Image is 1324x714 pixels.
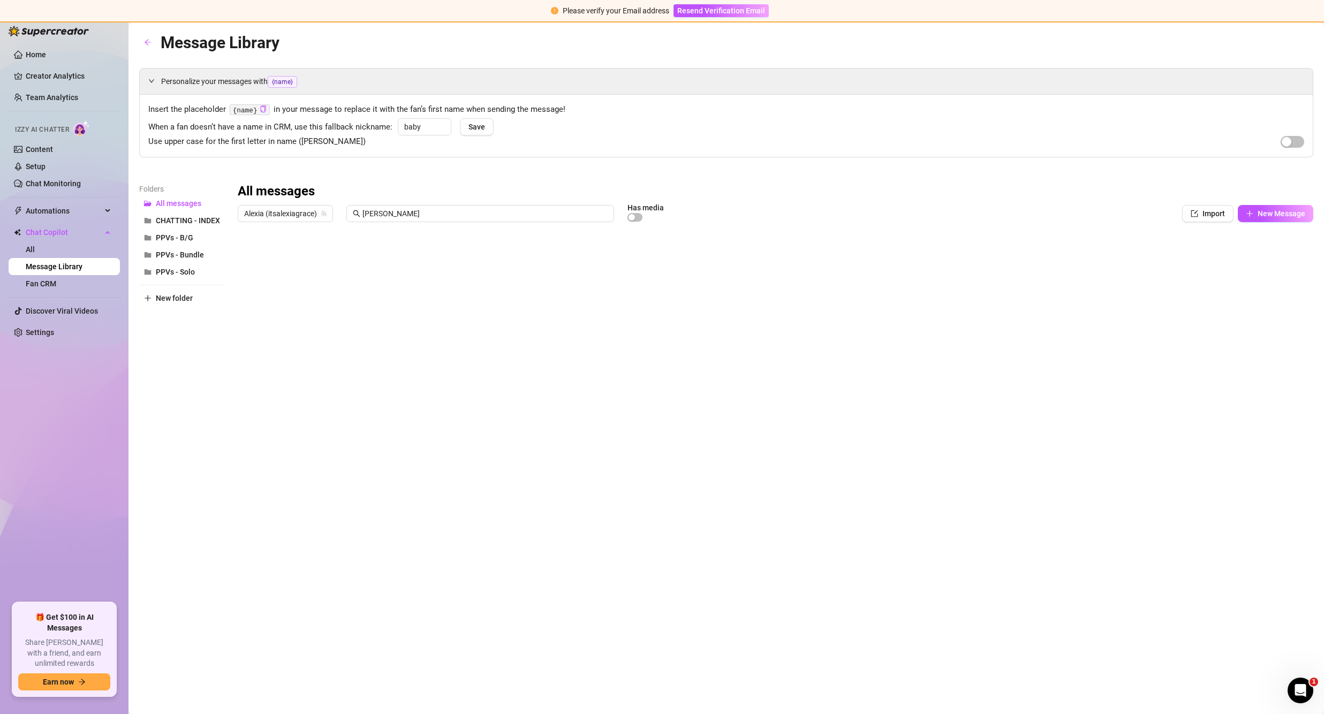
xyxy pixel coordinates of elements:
[156,199,201,208] span: All messages
[139,195,225,212] button: All messages
[1258,209,1305,218] span: New Message
[144,200,152,207] span: folder-open
[26,145,53,154] a: Content
[43,678,74,686] span: Earn now
[627,204,664,211] article: Has media
[26,307,98,315] a: Discover Viral Videos
[321,210,327,217] span: team
[460,118,494,135] button: Save
[353,210,360,217] span: search
[1182,205,1234,222] button: Import
[18,673,110,690] button: Earn nowarrow-right
[238,183,315,200] h3: All messages
[139,229,225,246] button: PPVs - B/G
[144,39,152,46] span: arrow-left
[139,246,225,263] button: PPVs - Bundle
[268,76,297,88] span: {name}
[26,245,35,254] a: All
[674,4,769,17] button: Resend Verification Email
[161,30,279,55] article: Message Library
[15,125,69,135] span: Izzy AI Chatter
[1238,205,1313,222] button: New Message
[148,78,155,84] span: expanded
[26,328,54,337] a: Settings
[78,678,86,686] span: arrow-right
[14,207,22,215] span: thunderbolt
[148,135,366,148] span: Use upper case for the first letter in name ([PERSON_NAME])
[144,251,152,259] span: folder
[14,229,21,236] img: Chat Copilot
[140,69,1313,94] div: Personalize your messages with{name}
[26,262,82,271] a: Message Library
[156,250,204,259] span: PPVs - Bundle
[144,268,152,276] span: folder
[1310,678,1318,686] span: 1
[144,294,152,302] span: plus
[26,179,81,188] a: Chat Monitoring
[26,93,78,102] a: Team Analytics
[260,105,267,113] button: Click to Copy
[156,294,193,302] span: New folder
[362,208,608,219] input: Search messages
[161,75,1304,88] span: Personalize your messages with
[18,637,110,669] span: Share [PERSON_NAME] with a friend, and earn unlimited rewards
[1246,210,1253,217] span: plus
[139,290,225,307] button: New folder
[156,233,193,242] span: PPVs - B/G
[244,206,327,222] span: Alexia (itsalexiagrace)
[26,279,56,288] a: Fan CRM
[26,67,111,85] a: Creator Analytics
[73,120,90,136] img: AI Chatter
[144,234,152,241] span: folder
[144,217,152,224] span: folder
[230,104,270,116] code: {name}
[26,162,46,171] a: Setup
[139,212,225,229] button: CHATTING - INDEX
[148,121,392,134] span: When a fan doesn’t have a name in CRM, use this fallback nickname:
[18,612,110,633] span: 🎁 Get $100 in AI Messages
[1191,210,1198,217] span: import
[1202,209,1225,218] span: Import
[551,7,558,14] span: exclamation-circle
[26,202,102,219] span: Automations
[468,123,485,131] span: Save
[26,50,46,59] a: Home
[26,224,102,241] span: Chat Copilot
[260,105,267,112] span: copy
[139,263,225,280] button: PPVs - Solo
[156,216,220,225] span: CHATTING - INDEX
[139,183,225,195] article: Folders
[1288,678,1313,703] iframe: Intercom live chat
[9,26,89,36] img: logo-BBDzfeDw.svg
[563,5,669,17] div: Please verify your Email address
[677,6,765,15] span: Resend Verification Email
[148,103,1304,116] span: Insert the placeholder in your message to replace it with the fan’s first name when sending the m...
[156,268,195,276] span: PPVs - Solo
